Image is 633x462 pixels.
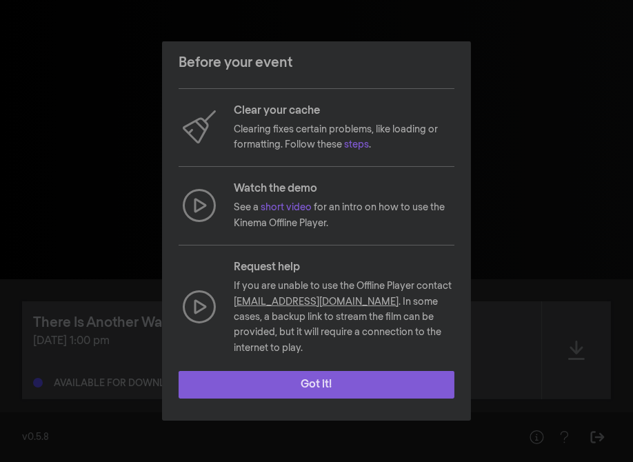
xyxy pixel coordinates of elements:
p: Clearing fixes certain problems, like loading or formatting. Follow these . [234,122,454,153]
a: [EMAIL_ADDRESS][DOMAIN_NAME] [234,297,399,307]
button: Got it! [179,371,454,399]
p: See a for an intro on how to use the Kinema Offline Player. [234,200,454,231]
header: Before your event [162,41,471,84]
a: steps [344,140,369,150]
p: Clear your cache [234,103,454,119]
p: Watch the demo [234,181,454,197]
p: If you are unable to use the Offline Player contact . In some cases, a backup link to stream the ... [234,279,454,356]
p: Request help [234,259,454,276]
a: short video [261,203,312,212]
